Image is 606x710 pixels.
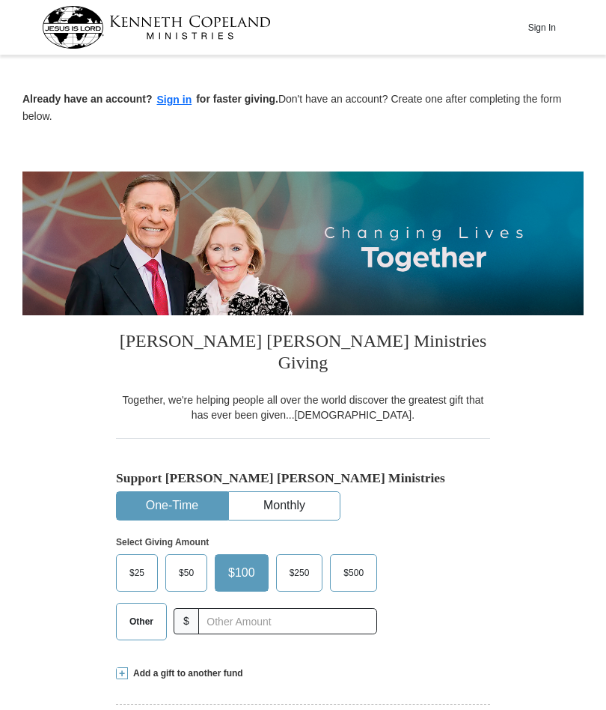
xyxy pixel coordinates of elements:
[153,91,197,109] button: Sign in
[174,608,199,634] span: $
[116,470,490,486] h5: Support [PERSON_NAME] [PERSON_NAME] Ministries
[336,562,371,584] span: $500
[221,562,263,584] span: $100
[122,562,152,584] span: $25
[171,562,201,584] span: $50
[519,16,564,39] button: Sign In
[282,562,317,584] span: $250
[117,492,227,520] button: One-Time
[116,537,209,547] strong: Select Giving Amount
[22,91,584,124] p: Don't have an account? Create one after completing the form below.
[22,93,278,105] strong: Already have an account? for faster giving.
[116,392,490,422] div: Together, we're helping people all over the world discover the greatest gift that has ever been g...
[198,608,377,634] input: Other Amount
[128,667,243,680] span: Add a gift to another fund
[229,492,340,520] button: Monthly
[122,610,161,633] span: Other
[42,6,271,49] img: kcm-header-logo.svg
[116,315,490,392] h3: [PERSON_NAME] [PERSON_NAME] Ministries Giving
